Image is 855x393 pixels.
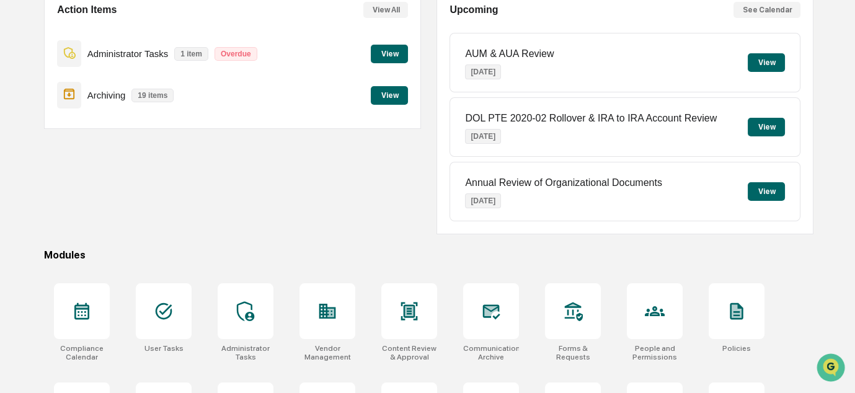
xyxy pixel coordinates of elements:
[627,344,683,361] div: People and Permissions
[123,210,150,219] span: Pylon
[733,2,800,18] button: See Calendar
[463,344,519,361] div: Communications Archive
[722,344,751,353] div: Policies
[748,53,785,72] button: View
[371,86,408,105] button: View
[815,352,849,386] iframe: Open customer support
[90,157,100,167] div: 🗄️
[25,179,78,192] span: Data Lookup
[465,64,501,79] p: [DATE]
[218,344,273,361] div: Administrator Tasks
[12,157,22,167] div: 🖐️
[42,107,157,117] div: We're available if you need us!
[57,4,117,15] h2: Action Items
[7,151,85,173] a: 🖐️Preclearance
[465,48,554,60] p: AUM & AUA Review
[381,344,437,361] div: Content Review & Approval
[144,344,184,353] div: User Tasks
[465,193,501,208] p: [DATE]
[102,156,154,168] span: Attestations
[12,180,22,190] div: 🔎
[42,94,203,107] div: Start new chat
[450,4,498,15] h2: Upcoming
[748,182,785,201] button: View
[371,89,408,100] a: View
[25,156,80,168] span: Preclearance
[12,94,35,117] img: 1746055101610-c473b297-6a78-478c-a979-82029cc54cd1
[87,90,126,100] p: Archiving
[44,249,813,261] div: Modules
[12,25,226,45] p: How can we help?
[7,174,83,196] a: 🔎Data Lookup
[87,48,169,59] p: Administrator Tasks
[87,209,150,219] a: Powered byPylon
[465,177,662,188] p: Annual Review of Organizational Documents
[465,129,501,144] p: [DATE]
[371,47,408,59] a: View
[211,98,226,113] button: Start new chat
[748,118,785,136] button: View
[85,151,159,173] a: 🗄️Attestations
[465,113,717,124] p: DOL PTE 2020-02 Rollover & IRA to IRA Account Review
[371,45,408,63] button: View
[545,344,601,361] div: Forms & Requests
[131,89,174,102] p: 19 items
[174,47,208,61] p: 1 item
[363,2,408,18] button: View All
[299,344,355,361] div: Vendor Management
[54,344,110,361] div: Compliance Calendar
[215,47,257,61] p: Overdue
